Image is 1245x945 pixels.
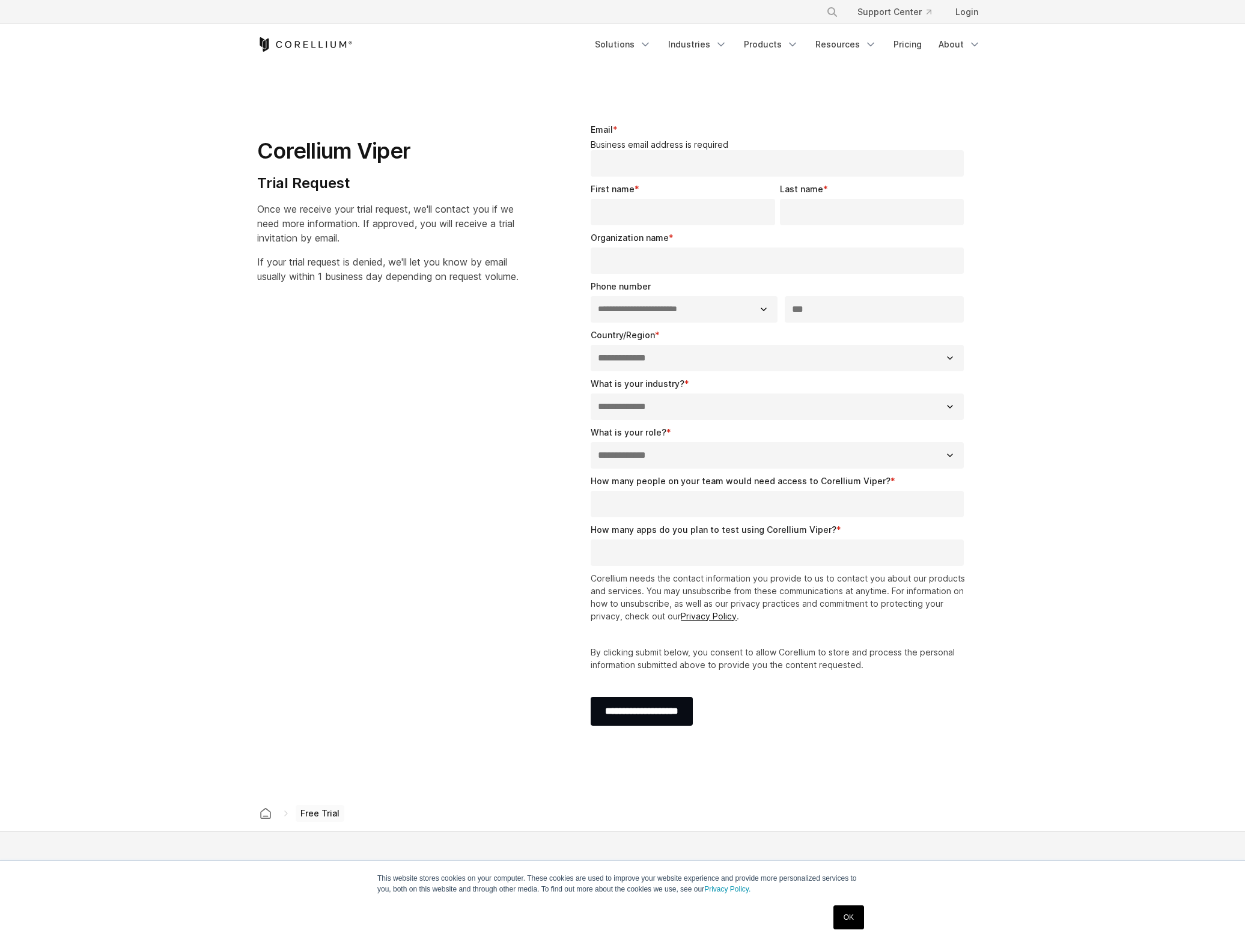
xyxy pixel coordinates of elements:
[588,34,659,55] a: Solutions
[681,611,737,621] a: Privacy Policy
[257,37,353,52] a: Corellium Home
[257,256,519,282] span: If your trial request is denied, we'll let you know by email usually within 1 business day depend...
[591,572,969,622] p: Corellium needs the contact information you provide to us to contact you about our products and s...
[255,805,276,822] a: Corellium home
[780,184,823,194] span: Last name
[591,646,969,671] p: By clicking submit below, you consent to allow Corellium to store and process the personal inform...
[257,174,519,192] h4: Trial Request
[588,34,988,55] div: Navigation Menu
[848,1,941,23] a: Support Center
[257,203,514,244] span: Once we receive your trial request, we'll contact you if we need more information. If approved, y...
[833,905,864,929] a: OK
[591,378,684,389] span: What is your industry?
[808,34,884,55] a: Resources
[591,427,666,437] span: What is your role?
[591,124,613,135] span: Email
[257,138,519,165] h1: Corellium Viper
[591,184,635,194] span: First name
[737,34,806,55] a: Products
[704,885,750,893] a: Privacy Policy.
[821,1,843,23] button: Search
[946,1,988,23] a: Login
[591,281,651,291] span: Phone number
[591,139,969,150] legend: Business email address is required
[591,330,655,340] span: Country/Region
[661,34,734,55] a: Industries
[377,873,868,895] p: This website stores cookies on your computer. These cookies are used to improve your website expe...
[591,524,836,535] span: How many apps do you plan to test using Corellium Viper?
[591,232,669,243] span: Organization name
[812,1,988,23] div: Navigation Menu
[296,805,344,822] span: Free Trial
[886,34,929,55] a: Pricing
[931,34,988,55] a: About
[591,476,890,486] span: How many people on your team would need access to Corellium Viper?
